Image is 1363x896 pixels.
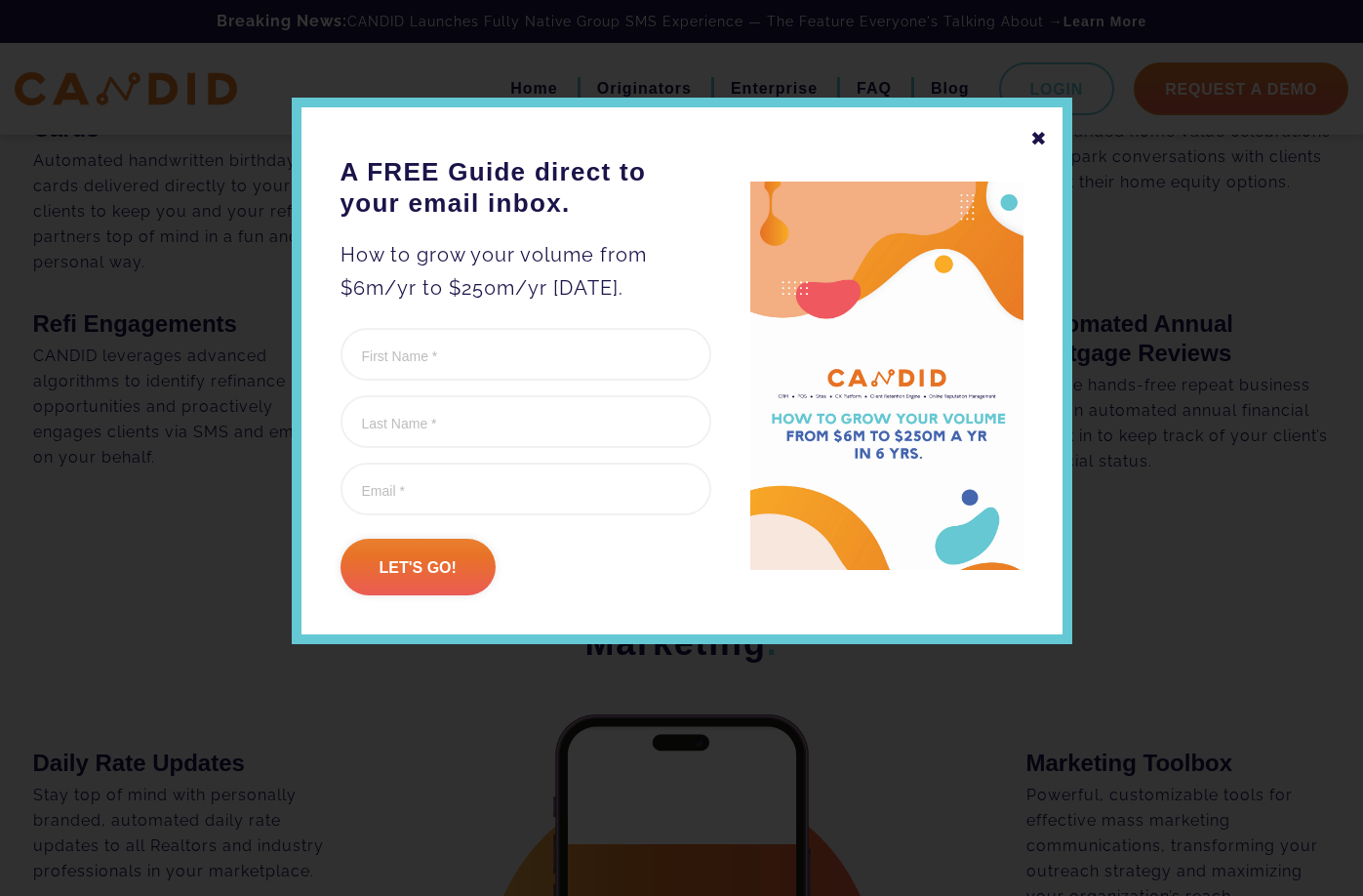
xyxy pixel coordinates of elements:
input: Last Name * [341,395,711,448]
p: How to grow your volume from $6m/yr to $250m/yr [DATE]. [341,238,711,305]
img: A FREE Guide direct to your email inbox. [750,182,1023,571]
h3: A FREE Guide direct to your email inbox. [341,156,711,219]
input: First Name * [341,328,711,381]
div: ✖ [1030,122,1048,155]
input: Let's go! [341,539,496,595]
input: Email * [341,463,711,515]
